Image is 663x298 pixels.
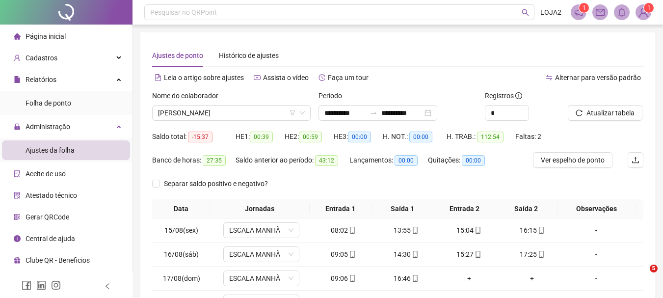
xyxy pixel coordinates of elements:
[583,4,586,11] span: 1
[14,76,21,83] span: file
[316,273,371,284] div: 09:06
[164,74,244,81] span: Leia o artigo sobre ajustes
[328,74,369,81] span: Faça um tour
[632,156,639,164] span: upload
[477,132,504,142] span: 112:54
[263,74,309,81] span: Assista o vídeo
[318,74,325,81] span: history
[26,76,56,83] span: Relatórios
[14,33,21,40] span: home
[555,74,641,81] span: Alternar para versão padrão
[236,155,349,166] div: Saldo anterior ao período:
[411,275,419,282] span: mobile
[522,9,529,16] span: search
[14,54,21,61] span: user-add
[379,273,434,284] div: 16:46
[576,109,583,116] span: reload
[26,123,70,131] span: Administração
[348,251,356,258] span: mobile
[644,3,654,13] sup: Atualize o seu contato no menu Meus Dados
[348,132,371,142] span: 00:00
[210,199,310,218] th: Jornadas
[164,250,199,258] span: 16/08(sáb)
[22,280,31,290] span: facebook
[650,265,658,272] span: 5
[14,170,21,177] span: audit
[254,74,261,81] span: youtube
[155,74,161,81] span: file-text
[515,133,541,140] span: Faltas: 2
[104,283,111,290] span: left
[163,274,200,282] span: 17/08(dom)
[411,227,419,234] span: mobile
[371,199,433,218] th: Saída 1
[349,155,428,166] div: Lançamentos:
[630,265,653,288] iframe: Intercom live chat
[567,273,625,284] div: -
[442,225,497,236] div: 15:04
[442,273,497,284] div: +
[158,106,305,120] span: NATANAEL DOS SANTOS SIQUEIRA
[504,249,559,260] div: 17:25
[164,226,198,234] span: 15/08(sex)
[447,131,515,142] div: H. TRAB.:
[26,146,75,154] span: Ajustes da folha
[411,251,419,258] span: mobile
[315,155,338,166] span: 43:12
[152,50,203,61] div: Ajustes de ponto
[152,131,236,142] div: Saldo total:
[546,74,553,81] span: swap
[370,109,377,117] span: to
[647,4,651,11] span: 1
[409,132,432,142] span: 00:00
[14,257,21,264] span: gift
[568,105,642,121] button: Atualizar tabela
[586,108,635,118] span: Atualizar tabela
[26,256,90,264] span: Clube QR - Beneficios
[462,155,485,166] span: 00:00
[36,280,46,290] span: linkedin
[290,110,295,116] span: filter
[26,170,66,178] span: Aceite de uso
[515,92,522,99] span: info-circle
[495,199,557,218] th: Saída 2
[310,199,371,218] th: Entrada 1
[379,225,434,236] div: 13:55
[504,273,559,284] div: +
[152,90,225,101] label: Nome do colaborador
[188,132,212,142] span: -15:37
[152,155,236,166] div: Banco de horas:
[285,131,334,142] div: HE 2:
[574,8,583,17] span: notification
[14,235,21,242] span: info-circle
[316,225,371,236] div: 08:02
[540,7,561,18] span: LOJA2
[51,280,61,290] span: instagram
[160,178,272,189] span: Separar saldo positivo e negativo?
[14,214,21,220] span: qrcode
[504,225,559,236] div: 16:15
[474,227,481,234] span: mobile
[236,131,285,142] div: HE 1:
[537,227,545,234] span: mobile
[579,3,589,13] sup: 1
[14,123,21,130] span: lock
[395,155,418,166] span: 00:00
[14,192,21,199] span: solution
[379,249,434,260] div: 14:30
[428,155,497,166] div: Quitações:
[299,132,322,142] span: 00:59
[26,235,75,243] span: Central de ajuda
[26,191,77,199] span: Atestado técnico
[383,131,447,142] div: H. NOT.:
[152,199,210,218] th: Data
[26,213,69,221] span: Gerar QRCode
[229,271,293,286] span: ESCALA MANHÃ
[26,99,71,107] span: Folha de ponto
[442,249,497,260] div: 15:27
[318,90,348,101] label: Período
[348,275,356,282] span: mobile
[541,155,605,165] span: Ver espelho de ponto
[288,275,294,281] span: down
[567,225,625,236] div: -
